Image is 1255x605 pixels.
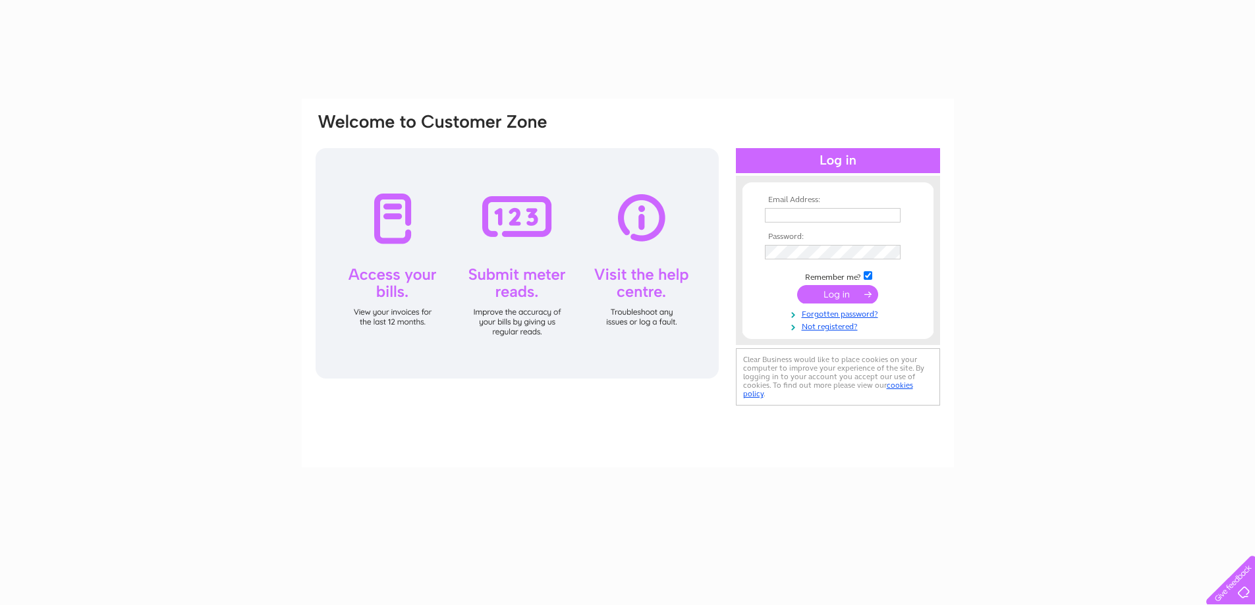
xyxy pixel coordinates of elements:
[765,307,914,319] a: Forgotten password?
[762,232,914,242] th: Password:
[743,381,913,398] a: cookies policy
[736,348,940,406] div: Clear Business would like to place cookies on your computer to improve your experience of the sit...
[765,319,914,332] a: Not registered?
[797,285,878,303] input: Submit
[762,196,914,205] th: Email Address:
[762,269,914,282] td: Remember me?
